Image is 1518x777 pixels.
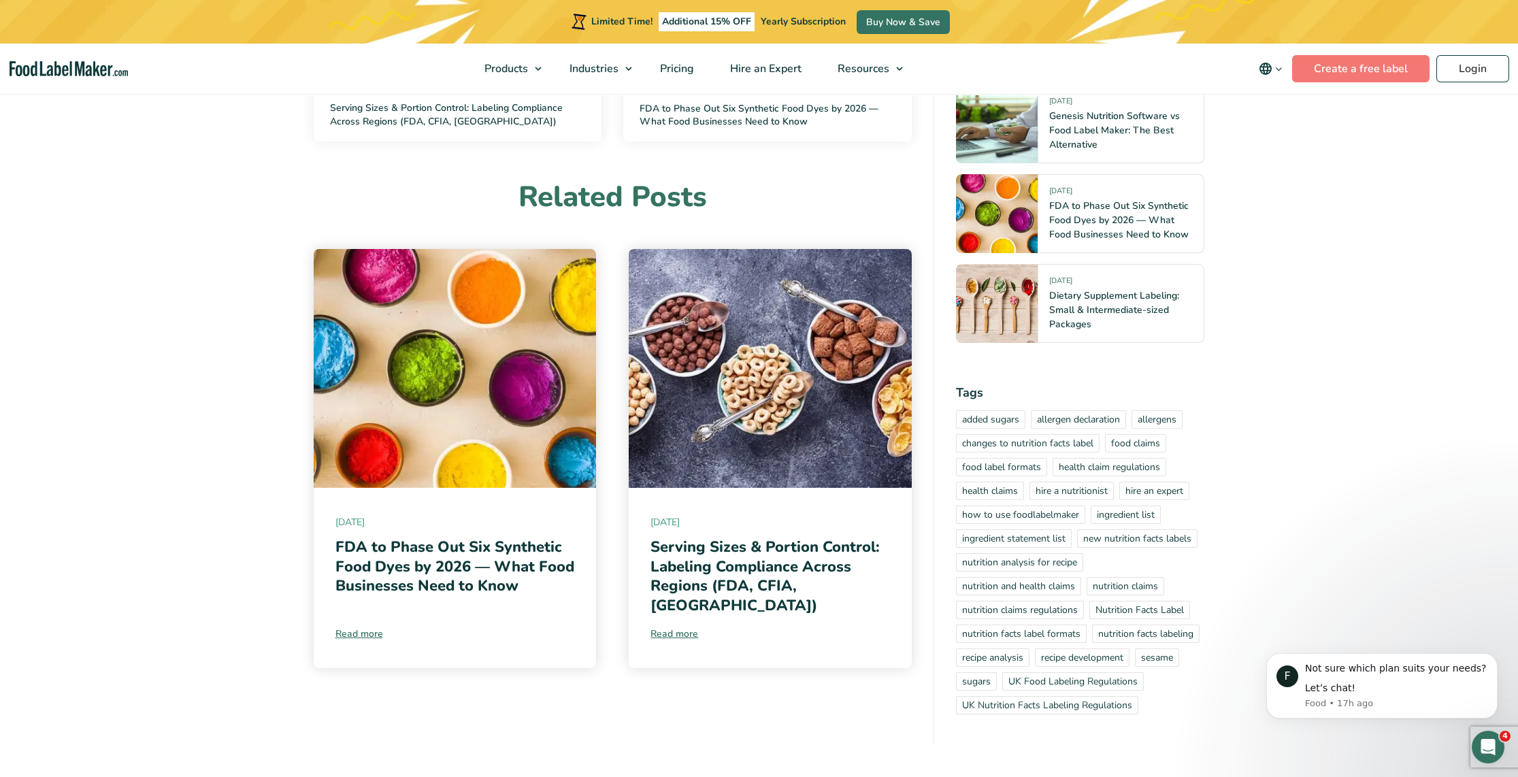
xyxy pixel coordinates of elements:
a: sesame [1135,648,1179,667]
span: [DATE] [650,515,890,529]
a: Login [1436,55,1509,82]
span: [DATE] [335,515,575,529]
a: allergen declaration [1031,410,1126,429]
span: 4 [1500,731,1511,742]
span: Hire an Expert [726,61,803,76]
a: Serving Sizes & Portion Control: Labeling Compliance Across Regions (FDA, CFIA, [GEOGRAPHIC_DATA]) [650,537,880,616]
a: Resources [820,44,910,94]
span: Products [480,61,529,76]
a: nutrition facts label formats [956,625,1087,643]
a: changes to nutrition facts label [956,434,1100,452]
iframe: Intercom notifications message [1246,633,1518,740]
a: added sugars [956,410,1025,429]
span: Yearly Subscription [761,15,846,28]
a: health claim regulations [1053,458,1166,476]
a: nutrition analysis for recipe [956,553,1083,572]
a: Hire an Expert [712,44,816,94]
a: Industries [552,44,639,94]
a: allergens [1132,410,1183,429]
a: Read more [335,627,575,641]
a: ingredient statement list [956,529,1072,548]
a: FDA to Phase Out Six Synthetic Food Dyes by 2026 — What Food Businesses Need to Know [1049,199,1189,241]
a: nutrition claims regulations [956,601,1084,619]
iframe: Intercom live chat [1472,731,1504,763]
span: Additional 15% OFF [659,12,755,31]
h3: Related Posts [314,179,912,216]
a: Buy Now & Save [857,10,950,34]
a: nutrition claims [1087,577,1164,595]
a: food label formats [956,458,1047,476]
a: FDA to Phase Out Six Synthetic Food Dyes by 2026 — What Food Businesses Need to Know [640,102,895,129]
h4: Tags [956,384,1204,402]
span: Industries [565,61,620,76]
a: recipe analysis [956,648,1029,667]
span: Resources [834,61,891,76]
span: Limited Time! [591,15,653,28]
span: Pricing [656,61,695,76]
a: Dietary Supplement Labeling: Small & Intermediate-sized Packages [1049,289,1179,331]
span: [DATE] [1049,96,1072,112]
a: Products [467,44,548,94]
a: Pricing [642,44,709,94]
a: how to use foodlabelmaker [956,506,1085,524]
a: new nutrition facts labels [1077,529,1198,548]
a: Create a free label [1292,55,1430,82]
a: sugars [956,672,997,691]
a: FDA to Phase Out Six Synthetic Food Dyes by 2026 — What Food Businesses Need to Know [335,537,574,596]
a: ingredient list [1091,506,1161,524]
span: [DATE] [1049,186,1072,201]
a: health claims [956,482,1024,500]
a: hire a nutritionist [1029,482,1114,500]
a: Serving Sizes & Portion Control: Labeling Compliance Across Regions (FDA, CFIA, [GEOGRAPHIC_DATA]) [330,101,586,128]
a: UK Food Labeling Regulations [1002,672,1144,691]
a: food claims [1105,434,1166,452]
a: Genesis Nutrition Software vs Food Label Maker: The Best Alternative [1049,110,1180,151]
a: hire an expert [1119,482,1189,500]
span: [DATE] [1049,276,1072,291]
a: UK Nutrition Facts Labeling Regulations [956,696,1138,714]
a: nutrition facts labeling [1092,625,1200,643]
a: Read more [650,627,890,641]
a: Nutrition Facts Label [1089,601,1190,619]
a: recipe development [1035,648,1129,667]
a: nutrition and health claims [956,577,1081,595]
